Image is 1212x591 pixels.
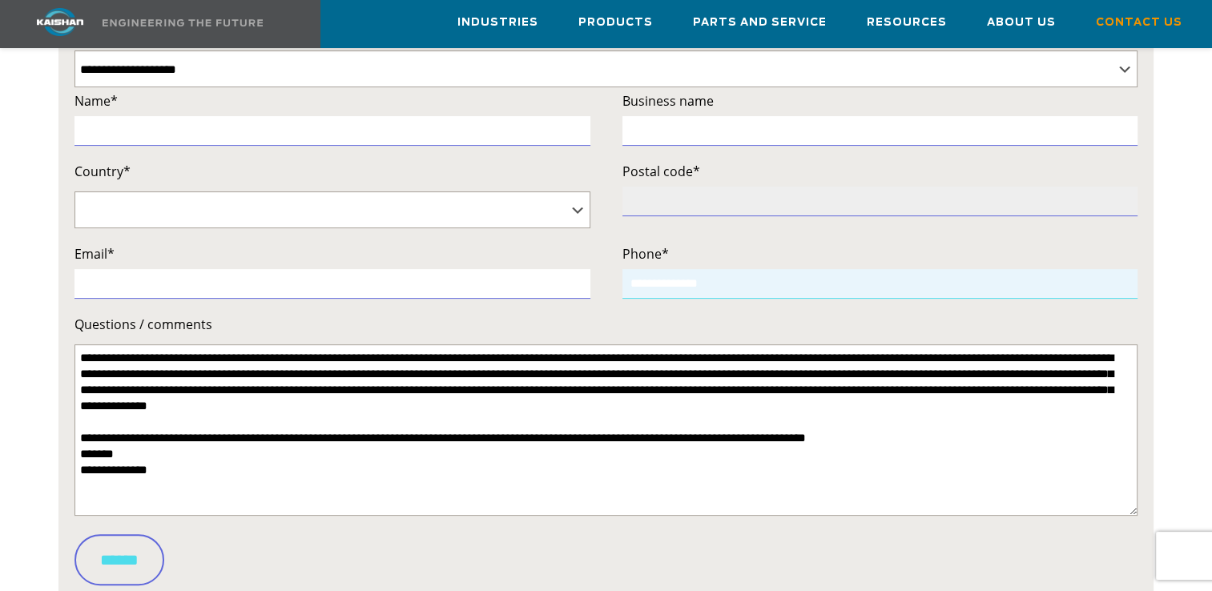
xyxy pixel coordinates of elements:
[1096,1,1182,44] a: Contact Us
[457,1,538,44] a: Industries
[867,14,947,32] span: Resources
[867,1,947,44] a: Resources
[103,19,263,26] img: Engineering the future
[987,1,1056,44] a: About Us
[693,14,827,32] span: Parts and Service
[578,14,653,32] span: Products
[578,1,653,44] a: Products
[622,243,1138,265] label: Phone*
[693,1,827,44] a: Parts and Service
[74,243,590,265] label: Email*
[74,90,590,112] label: Name*
[622,160,1138,183] label: Postal code*
[622,90,1138,112] label: Business name
[457,14,538,32] span: Industries
[74,160,590,183] label: Country*
[987,14,1056,32] span: About Us
[1096,14,1182,32] span: Contact Us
